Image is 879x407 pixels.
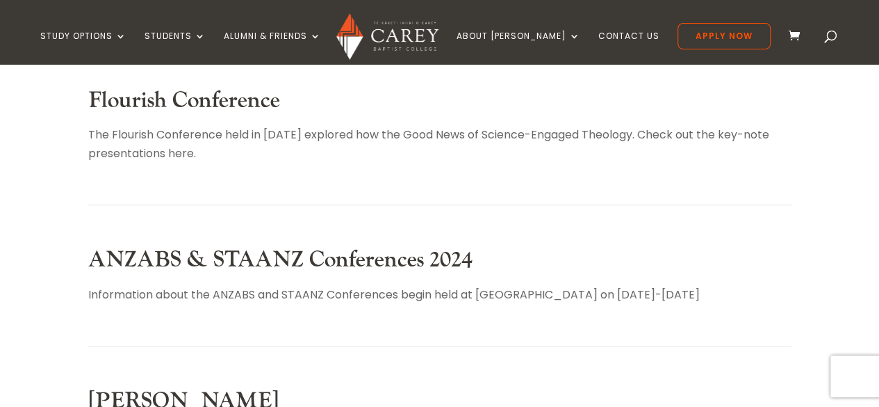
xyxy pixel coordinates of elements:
a: Students [145,31,206,64]
a: ANZABS & STAANZ Conferences 2024 [88,246,473,274]
a: Apply Now [677,23,771,49]
a: Contact Us [598,31,659,64]
a: Flourish Conference [88,86,280,115]
p: The Flourish Conference held in [DATE] explored how the Good News of Science-Engaged Theology. Ch... [88,125,791,163]
a: About [PERSON_NAME] [457,31,580,64]
p: Information about the ANZABS and STAANZ Conferences begin held at [GEOGRAPHIC_DATA] on [DATE]-[DATE] [88,285,791,304]
a: Study Options [40,31,126,64]
a: Alumni & Friends [224,31,321,64]
img: Carey Baptist College [336,13,438,60]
